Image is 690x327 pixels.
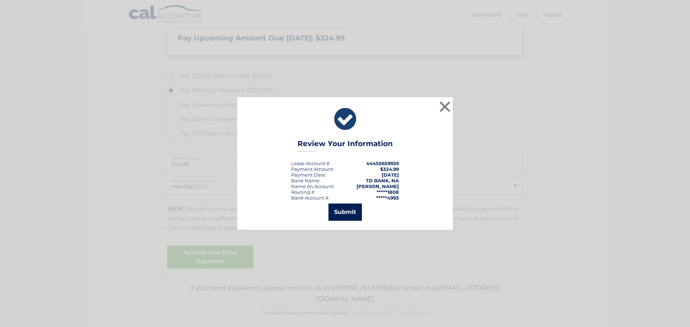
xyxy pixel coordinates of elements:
[382,172,399,178] span: [DATE]
[291,189,316,195] div: Routing #:
[291,195,330,201] div: Bank Account #:
[438,99,452,114] button: ×
[298,139,393,152] h3: Review Your Information
[328,204,362,221] button: Submit
[291,172,326,178] div: :
[291,183,335,189] div: Name on Account:
[291,172,325,178] span: Payment Date
[291,160,331,166] div: Lease Account #:
[356,183,399,189] strong: [PERSON_NAME]
[366,178,399,183] strong: TD BANK, NA
[291,166,334,172] div: Payment Amount:
[366,160,399,166] strong: 44455659939
[291,178,321,183] div: Bank Name:
[380,166,399,172] span: $324.99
